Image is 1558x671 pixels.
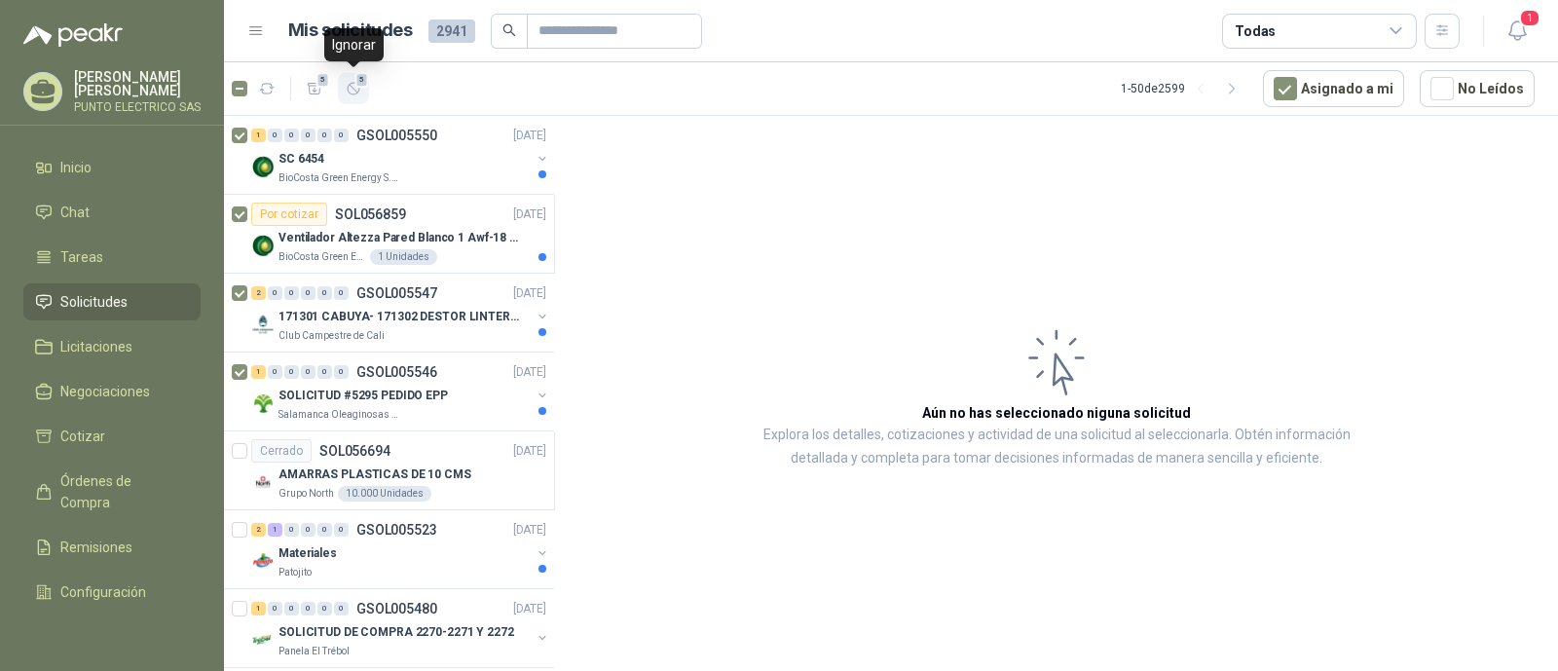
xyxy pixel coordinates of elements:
div: 0 [334,129,349,142]
div: 1 Unidades [370,249,437,265]
p: [DATE] [513,284,546,303]
span: 5 [316,72,330,88]
p: SC 6454 [278,150,324,168]
div: 0 [317,129,332,142]
a: Órdenes de Compra [23,463,201,521]
p: [DATE] [513,205,546,224]
img: Logo peakr [23,23,123,47]
img: Company Logo [251,470,275,494]
p: BioCosta Green Energy S.A.S [278,170,401,186]
div: 10.000 Unidades [338,486,431,502]
div: 1 [251,365,266,379]
div: 0 [268,365,282,379]
img: Company Logo [251,549,275,573]
p: SOLICITUD DE COMPRA 2270-2271 Y 2272 [278,623,514,642]
a: 1 0 0 0 0 0 GSOL005550[DATE] Company LogoSC 6454BioCosta Green Energy S.A.S [251,124,550,186]
span: search [502,23,516,37]
span: Remisiones [60,537,132,558]
p: Patojito [278,565,312,580]
img: Company Logo [251,313,275,336]
button: 5 [299,73,330,104]
div: 0 [334,286,349,300]
div: 0 [301,286,315,300]
span: Licitaciones [60,336,132,357]
p: SOL056694 [319,444,390,458]
p: Panela El Trébol [278,644,350,659]
p: BioCosta Green Energy S.A.S [278,249,366,265]
button: 1 [1500,14,1535,49]
p: 171301 CABUYA- 171302 DESTOR LINTER- 171305 PINZA [278,308,521,326]
a: Configuración [23,574,201,611]
button: 5 [338,73,369,104]
p: Grupo North [278,486,334,502]
p: [DATE] [513,363,546,382]
div: Todas [1235,20,1276,42]
a: 2 1 0 0 0 0 GSOL005523[DATE] Company LogoMaterialesPatojito [251,518,550,580]
span: Solicitudes [60,291,128,313]
p: GSOL005547 [356,286,437,300]
div: Cerrado [251,439,312,463]
span: 5 [355,72,369,88]
p: [DATE] [513,442,546,461]
div: 2 [251,286,266,300]
a: Solicitudes [23,283,201,320]
span: Órdenes de Compra [60,470,182,513]
div: 0 [334,365,349,379]
p: [PERSON_NAME] [PERSON_NAME] [74,70,201,97]
span: Negociaciones [60,381,150,402]
a: Negociaciones [23,373,201,410]
div: 2 [251,523,266,537]
div: 0 [317,523,332,537]
div: 0 [301,365,315,379]
div: 0 [334,602,349,615]
div: Ignorar [324,28,384,61]
p: GSOL005546 [356,365,437,379]
div: 0 [317,602,332,615]
h3: Aún no has seleccionado niguna solicitud [922,402,1191,424]
p: [DATE] [513,127,546,145]
a: 1 0 0 0 0 0 GSOL005480[DATE] Company LogoSOLICITUD DE COMPRA 2270-2271 Y 2272Panela El Trébol [251,597,550,659]
a: 2 0 0 0 0 0 GSOL005547[DATE] Company Logo171301 CABUYA- 171302 DESTOR LINTER- 171305 PINZAClub Ca... [251,281,550,344]
div: 0 [284,129,299,142]
div: 1 [251,129,266,142]
div: 0 [301,129,315,142]
span: Inicio [60,157,92,178]
span: Tareas [60,246,103,268]
div: 1 [268,523,282,537]
a: CerradoSOL056694[DATE] Company LogoAMARRAS PLASTICAS DE 10 CMSGrupo North10.000 Unidades [224,431,554,510]
img: Company Logo [251,155,275,178]
p: Club Campestre de Cali [278,328,385,344]
p: SOLICITUD #5295 PEDIDO EPP [278,387,448,405]
p: SOL056859 [335,207,406,221]
p: GSOL005550 [356,129,437,142]
div: 1 [251,602,266,615]
div: Por cotizar [251,203,327,226]
a: Remisiones [23,529,201,566]
a: Licitaciones [23,328,201,365]
div: 0 [317,365,332,379]
p: Salamanca Oleaginosas SAS [278,407,401,423]
button: No Leídos [1420,70,1535,107]
span: 1 [1519,9,1540,27]
div: 0 [301,523,315,537]
div: 0 [301,602,315,615]
p: Explora los detalles, cotizaciones y actividad de una solicitud al seleccionarla. Obtén informaci... [750,424,1363,470]
p: AMARRAS PLASTICAS DE 10 CMS [278,466,471,484]
div: 0 [268,286,282,300]
div: 0 [284,286,299,300]
div: 0 [284,602,299,615]
h1: Mis solicitudes [288,17,413,45]
a: Inicio [23,149,201,186]
button: Asignado a mi [1263,70,1404,107]
p: [DATE] [513,600,546,618]
span: Configuración [60,581,146,603]
img: Company Logo [251,391,275,415]
div: 0 [317,286,332,300]
a: Por cotizarSOL056859[DATE] Company LogoVentilador Altezza Pared Blanco 1 Awf-18 Pro BalineraBioCo... [224,195,554,274]
div: 0 [268,129,282,142]
img: Company Logo [251,234,275,257]
span: 2941 [428,19,475,43]
span: Cotizar [60,426,105,447]
p: Materiales [278,544,337,563]
p: PUNTO ELECTRICO SAS [74,101,201,113]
